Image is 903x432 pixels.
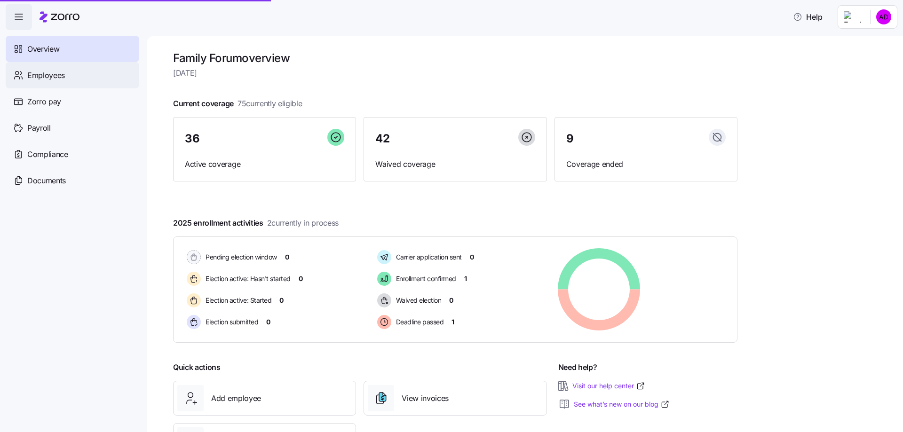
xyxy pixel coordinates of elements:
span: 2 currently in process [267,217,339,229]
span: 9 [566,133,574,144]
span: 0 [470,252,474,262]
span: Election active: Started [203,296,271,305]
span: Employees [27,70,65,81]
img: Employer logo [844,11,863,23]
h1: Family Forum overview [173,51,737,65]
span: Documents [27,175,66,187]
span: Zorro pay [27,96,61,108]
span: 0 [279,296,284,305]
span: 0 [449,296,453,305]
span: Waived coverage [375,158,535,170]
a: Overview [6,36,139,62]
span: Waived election [393,296,442,305]
span: View invoices [402,393,449,404]
span: Carrier application sent [393,252,462,262]
span: 1 [464,274,467,283]
span: Pending election window [203,252,277,262]
span: 36 [185,133,199,144]
span: 0 [285,252,289,262]
span: Add employee [211,393,261,404]
span: Current coverage [173,98,302,110]
span: 0 [266,317,270,327]
span: Active coverage [185,158,344,170]
span: 75 currently eligible [238,98,302,110]
span: Deadline passed [393,317,444,327]
span: Need help? [558,361,597,373]
span: [DATE] [173,67,737,79]
span: 2025 enrollment activities [173,217,339,229]
span: Quick actions [173,361,221,373]
span: Payroll [27,122,51,134]
span: 0 [299,274,303,283]
span: Help [793,11,823,23]
span: Election active: Hasn't started [203,274,291,283]
a: Documents [6,167,139,194]
img: 0dc50cdb7dc607bd9d5b4732d0ba19db [876,9,891,24]
a: See what’s new on our blog [574,400,670,409]
span: Enrollment confirmed [393,274,456,283]
span: 1 [451,317,454,327]
span: Election submitted [203,317,258,327]
a: Visit our help center [572,381,645,391]
button: Help [785,8,830,26]
span: Coverage ended [566,158,726,170]
span: Overview [27,43,59,55]
a: Zorro pay [6,88,139,115]
a: Payroll [6,115,139,141]
a: Compliance [6,141,139,167]
span: 42 [375,133,389,144]
span: Compliance [27,149,68,160]
a: Employees [6,62,139,88]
